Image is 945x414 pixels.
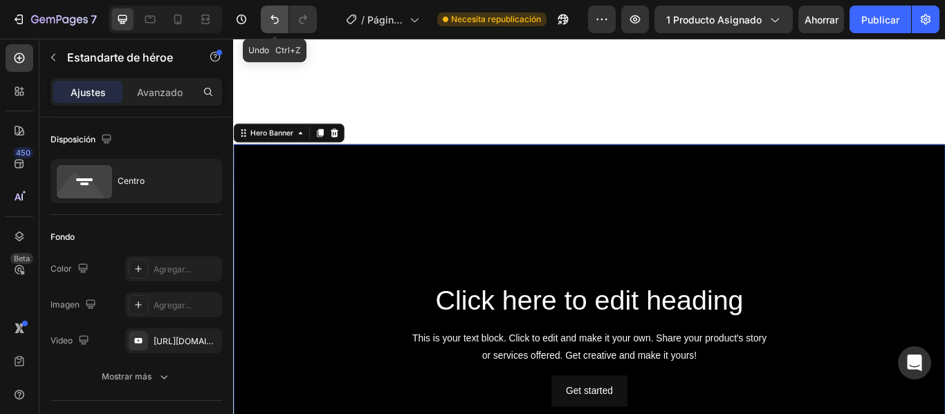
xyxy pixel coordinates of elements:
font: 1 producto asignado [666,14,762,26]
font: Video [51,335,73,346]
font: Agregar... [154,300,191,310]
font: Ajustes [71,86,106,98]
button: 7 [6,6,103,33]
font: Centro [118,176,145,186]
font: 7 [91,12,97,26]
font: Fondo [51,232,75,242]
div: This is your text block. Click to edit and make it your own. Share your product's story or servic... [11,339,819,382]
font: Imagen [51,299,80,310]
font: Avanzado [137,86,183,98]
iframe: Área de diseño [233,39,945,414]
font: Agregar... [154,264,191,274]
font: Beta [14,254,30,263]
font: Estandarte de héroe [67,50,173,64]
div: Deshacer/Rehacer [261,6,317,33]
div: Abrir Intercom Messenger [898,346,931,379]
h2: Click here to edit heading [11,283,819,328]
p: Estandarte de héroe [67,49,185,66]
button: Mostrar más [51,364,222,389]
button: 1 producto asignado [654,6,793,33]
font: Página del producto - 26 de septiembre, 11:06:43 [367,14,403,113]
font: / [361,14,365,26]
font: Mostrar más [102,371,152,382]
font: Color [51,263,72,274]
button: Ahorrar [798,6,844,33]
font: Necesita republicación [451,14,541,24]
font: Ahorrar [805,14,838,26]
font: [URL][DOMAIN_NAME] [154,336,243,346]
font: 450 [16,148,30,158]
button: Publicar [850,6,911,33]
div: Hero Banner [17,104,73,116]
font: Publicar [861,14,899,26]
font: Disposición [51,134,95,144]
